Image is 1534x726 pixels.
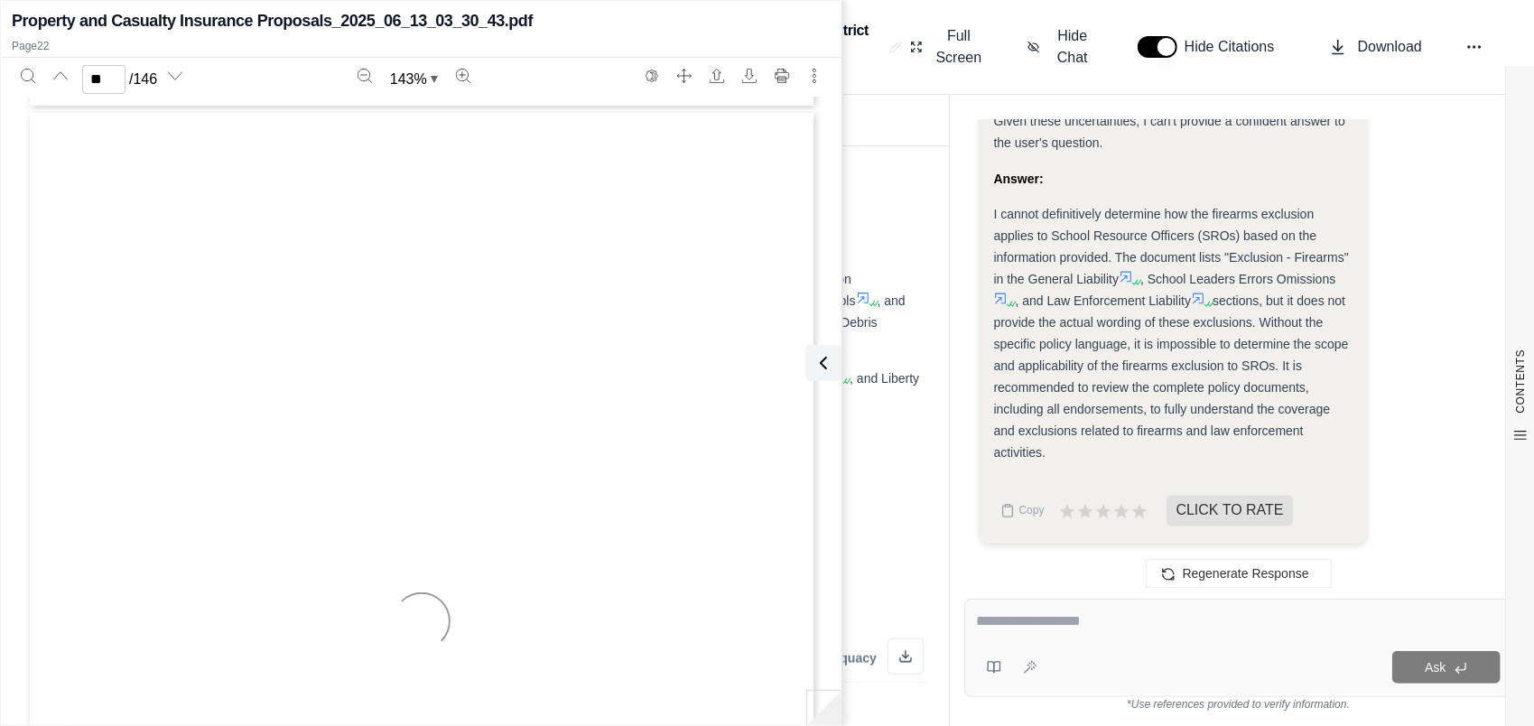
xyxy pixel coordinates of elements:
[1183,566,1309,581] span: Regenerate Response
[1146,559,1332,588] button: Regenerate Response
[585,293,856,308] span: , Violent Event Response Coverage For Schools
[993,493,1051,529] button: Copy
[1425,660,1446,675] span: Ask
[1167,496,1292,526] span: CLICK TO RATE
[449,61,478,90] button: Zoom in
[1392,651,1501,684] button: Ask
[14,61,42,90] button: Search
[129,69,157,90] span: / 146
[1513,349,1528,414] span: CONTENTS
[888,638,924,675] button: Download as Excel
[702,61,731,90] button: Open file
[993,208,1348,287] span: I cannot definitively determine how the firearms exclusion applies to School Resource Officers (S...
[1322,29,1429,65] button: Download
[12,39,831,53] p: Page 22
[1018,504,1044,518] span: Copy
[1185,36,1286,58] span: Hide Citations
[741,651,877,665] span: Comments / Adequacy
[670,61,699,90] button: Full screen
[1358,36,1422,58] span: Download
[735,61,764,90] button: Download
[161,61,190,90] button: Next page
[350,61,379,90] button: Zoom out
[46,61,75,90] button: Previous page
[1140,273,1335,287] span: , School Leaders Errors Omissions
[1051,25,1094,69] span: Hide Chat
[934,25,985,69] span: Full Screen
[1015,294,1191,309] span: , and Law Enforcement Liability
[993,172,1043,186] strong: Answer:
[767,61,796,90] button: Print
[1020,18,1102,76] button: Hide Chat
[964,697,1512,712] div: *Use references provided to verify information.
[12,8,533,33] h2: Property and Casualty Insurance Proposals_2025_06_13_03_30_43.pdf
[637,61,666,90] button: Switch to the dark theme
[82,65,126,94] input: Enter a page number
[383,65,445,94] button: Zoom document
[800,61,829,90] button: More actions
[390,69,427,90] span: 143 %
[903,18,992,76] button: Full Screen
